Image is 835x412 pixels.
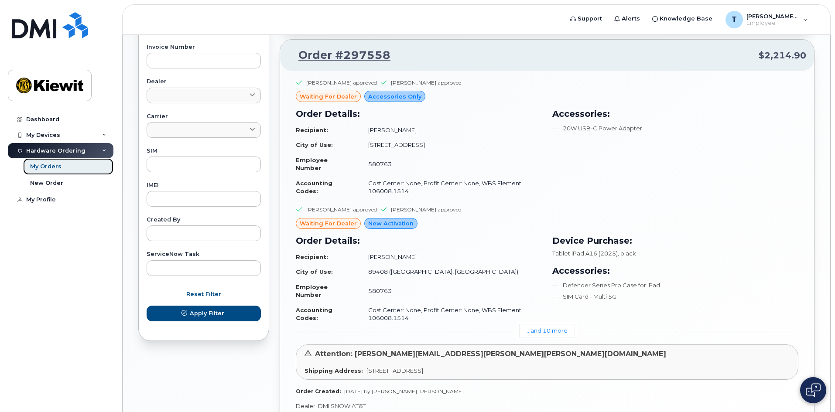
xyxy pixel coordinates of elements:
[618,250,636,257] span: , black
[552,250,618,257] span: Tablet iPad A16 (2025)
[296,141,333,148] strong: City of Use:
[296,126,328,133] strong: Recipient:
[608,10,646,27] a: Alerts
[288,48,390,63] a: Order #297558
[552,124,798,133] li: 20W USB-C Power Adapter
[519,324,575,337] a: ...and 10 more
[368,219,414,228] span: New Activation
[360,123,542,138] td: [PERSON_NAME]
[296,268,333,275] strong: City of Use:
[147,79,261,85] label: Dealer
[300,219,357,228] span: waiting for dealer
[759,49,806,62] span: $2,214.90
[552,264,798,277] h3: Accessories:
[660,14,712,23] span: Knowledge Base
[552,281,798,289] li: Defender Series Pro Case for iPad
[306,206,377,213] div: [PERSON_NAME] approved
[147,252,261,257] label: ServiceNow Task
[147,286,261,302] button: Reset Filter
[315,350,666,358] span: Attention: [PERSON_NAME][EMAIL_ADDRESS][PERSON_NAME][PERSON_NAME][DOMAIN_NAME]
[360,176,542,199] td: Cost Center: None, Profit Center: None, WBS Element: 106008.1514
[147,306,261,321] button: Apply Filter
[360,264,542,279] td: 89408 ([GEOGRAPHIC_DATA], [GEOGRAPHIC_DATA])
[296,283,328,299] strong: Employee Number
[564,10,608,27] a: Support
[296,157,328,172] strong: Employee Number
[296,180,332,195] strong: Accounting Codes:
[186,290,221,298] span: Reset Filter
[296,107,542,120] h3: Order Details:
[190,309,224,317] span: Apply Filter
[296,234,542,247] h3: Order Details:
[296,306,332,322] strong: Accounting Codes:
[360,153,542,176] td: 580763
[391,206,462,213] div: [PERSON_NAME] approved
[578,14,602,23] span: Support
[360,279,542,303] td: 580763
[360,249,542,265] td: [PERSON_NAME]
[296,388,341,395] strong: Order Created:
[344,388,464,395] span: [DATE] by [PERSON_NAME].[PERSON_NAME]
[746,20,799,27] span: Employee
[306,79,377,86] div: [PERSON_NAME] approved
[147,148,261,154] label: SIM
[552,107,798,120] h3: Accessories:
[552,234,798,247] h3: Device Purchase:
[305,367,363,374] strong: Shipping Address:
[366,367,423,374] span: [STREET_ADDRESS]
[732,14,737,25] span: T
[296,253,328,260] strong: Recipient:
[147,183,261,188] label: IMEI
[746,13,799,20] span: [PERSON_NAME].[PERSON_NAME]
[622,14,640,23] span: Alerts
[646,10,719,27] a: Knowledge Base
[147,217,261,223] label: Created By
[360,303,542,326] td: Cost Center: None, Profit Center: None, WBS Element: 106008.1514
[147,44,261,50] label: Invoice Number
[719,11,814,28] div: Tyler.Huff
[360,137,542,153] td: [STREET_ADDRESS]
[296,402,798,410] p: Dealer: DMI SNOW AT&T
[147,114,261,119] label: Carrier
[300,92,357,101] span: waiting for dealer
[552,293,798,301] li: SIM Card - Multi 5G
[391,79,462,86] div: [PERSON_NAME] approved
[806,383,821,397] img: Open chat
[368,92,421,101] span: Accessories Only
